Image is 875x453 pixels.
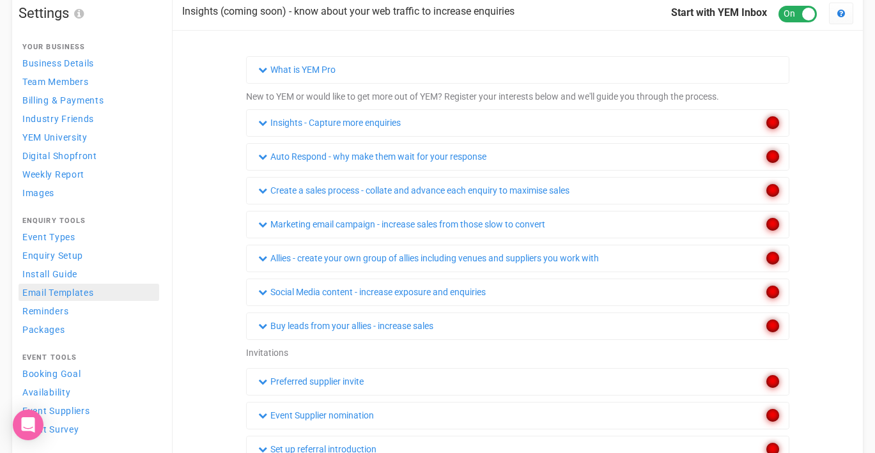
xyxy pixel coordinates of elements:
[19,228,159,245] a: Event Types
[19,184,159,201] a: Images
[22,217,155,225] h4: Enquiry Tools
[22,369,81,379] span: Booking Goal
[22,169,84,180] span: Weekly Report
[19,321,159,338] a: Packages
[22,354,155,362] h4: Event Tools
[256,408,376,422] a: Event Supplier nomination
[19,110,159,127] a: Industry Friends
[22,132,88,142] span: YEM University
[22,269,77,279] span: Install Guide
[19,73,159,90] a: Team Members
[22,325,65,335] span: Packages
[22,151,97,161] span: Digital Shopfront
[19,91,159,109] a: Billing & Payments
[256,63,337,77] a: What is YEM Pro
[19,365,159,382] a: Booking Goal
[256,116,403,130] a: Insights - Capture more enquiries
[22,288,94,298] span: Email Templates
[182,6,515,17] h2: Insights (coming soon) - know about your web traffic to increase enquiries
[19,165,159,183] a: Weekly Report
[19,402,159,419] a: Event Suppliers
[256,319,435,333] a: Buy leads from your allies - increase sales
[22,306,68,316] span: Reminders
[19,383,159,401] a: Availability
[246,90,719,103] p: New to YEM or would like to get more out of YEM? Register your interests below and we'll guide yo...
[13,410,43,440] div: Open Intercom Messenger
[22,232,75,242] span: Event Types
[19,128,159,146] a: YEM University
[256,150,488,164] a: Auto Respond - why make them wait for your response
[19,420,159,438] a: Event Survey
[19,147,159,164] a: Digital Shopfront
[256,374,366,388] a: Preferred supplier invite
[22,58,94,68] span: Business Details
[19,247,159,264] a: Enquiry Setup
[19,284,159,301] a: Email Templates
[19,302,159,319] a: Reminders
[22,95,104,105] span: Billing & Payments
[19,265,159,282] a: Install Guide
[19,6,159,21] h1: Settings
[671,6,817,20] legend: Start with YEM Inbox
[256,217,547,231] a: Marketing email campaign - increase sales from those slow to convert
[22,424,79,434] span: Event Survey
[22,406,90,416] span: Event Suppliers
[246,346,789,359] div: Invitations
[22,188,54,198] span: Images
[22,77,88,87] span: Team Members
[22,43,155,51] h4: Your Business
[256,183,571,197] a: Create a sales process - collate and advance each enquiry to maximise sales
[22,250,83,261] span: Enquiry Setup
[22,387,70,397] span: Availability
[256,285,488,299] a: Social Media content - increase exposure and enquiries
[256,251,601,265] a: Allies - create your own group of allies including venues and suppliers you work with
[19,54,159,72] a: Business Details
